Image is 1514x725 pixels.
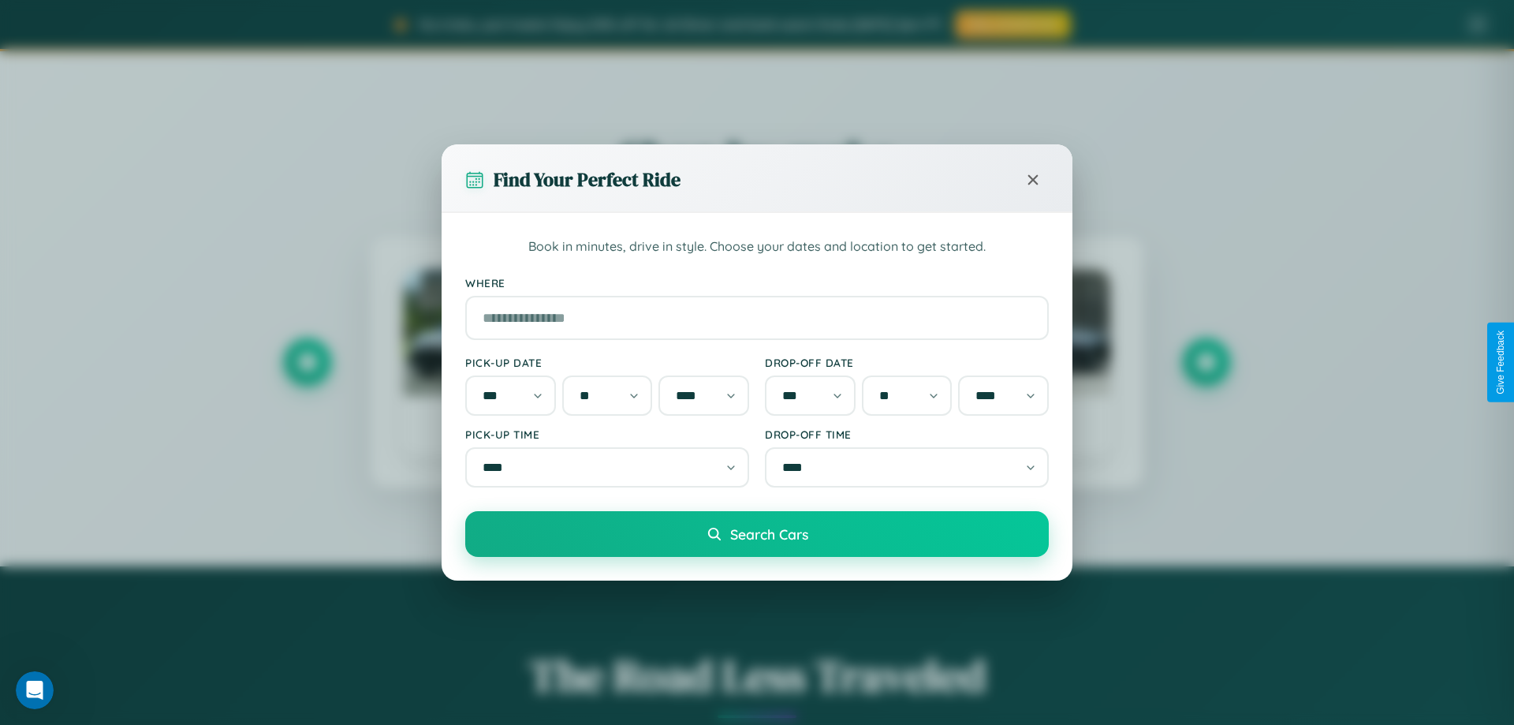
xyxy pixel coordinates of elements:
[465,511,1049,557] button: Search Cars
[465,428,749,441] label: Pick-up Time
[465,276,1049,290] label: Where
[494,166,681,192] h3: Find Your Perfect Ride
[765,356,1049,369] label: Drop-off Date
[765,428,1049,441] label: Drop-off Time
[730,525,808,543] span: Search Cars
[465,356,749,369] label: Pick-up Date
[465,237,1049,257] p: Book in minutes, drive in style. Choose your dates and location to get started.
